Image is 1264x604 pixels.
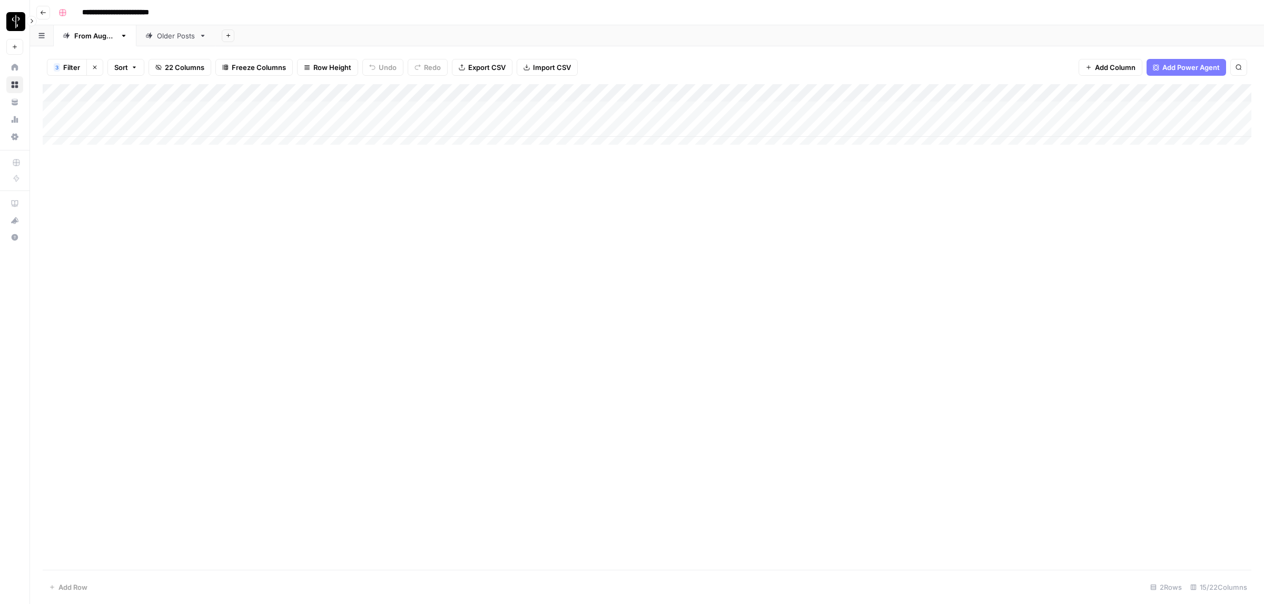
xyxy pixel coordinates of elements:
[6,212,23,229] button: What's new?
[379,62,397,73] span: Undo
[6,195,23,212] a: AirOps Academy
[63,62,80,73] span: Filter
[6,59,23,76] a: Home
[136,25,215,46] a: Older Posts
[107,59,144,76] button: Sort
[313,62,351,73] span: Row Height
[215,59,293,76] button: Freeze Columns
[1147,59,1226,76] button: Add Power Agent
[1079,59,1142,76] button: Add Column
[6,229,23,246] button: Help + Support
[54,63,60,72] div: 3
[1186,579,1251,596] div: 15/22 Columns
[114,62,128,73] span: Sort
[6,76,23,93] a: Browse
[149,59,211,76] button: 22 Columns
[517,59,578,76] button: Import CSV
[58,582,87,592] span: Add Row
[1146,579,1186,596] div: 2 Rows
[6,111,23,128] a: Usage
[468,62,506,73] span: Export CSV
[362,59,403,76] button: Undo
[6,128,23,145] a: Settings
[297,59,358,76] button: Row Height
[165,62,204,73] span: 22 Columns
[54,25,136,46] a: From [DATE]
[1162,62,1220,73] span: Add Power Agent
[7,213,23,228] div: What's new?
[43,579,94,596] button: Add Row
[47,59,86,76] button: 3Filter
[452,59,512,76] button: Export CSV
[408,59,448,76] button: Redo
[74,31,116,41] div: From [DATE]
[424,62,441,73] span: Redo
[6,12,25,31] img: LP Production Workloads Logo
[6,94,23,110] a: Your Data
[232,62,286,73] span: Freeze Columns
[533,62,571,73] span: Import CSV
[6,8,23,35] button: Workspace: LP Production Workloads
[1095,62,1135,73] span: Add Column
[55,63,58,72] span: 3
[157,31,195,41] div: Older Posts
